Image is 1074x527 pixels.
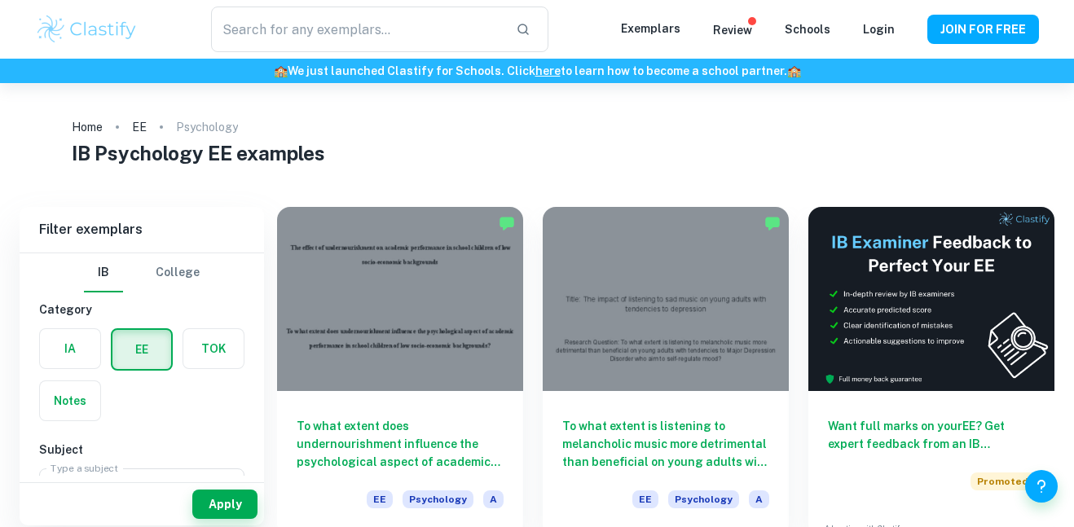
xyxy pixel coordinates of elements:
[621,20,680,37] p: Exemplars
[211,7,503,52] input: Search for any exemplars...
[785,23,830,36] a: Schools
[971,472,1035,490] span: Promoted
[297,417,504,471] h6: To what extent does undernourishment influence the psychological aspect of academic performance i...
[20,207,264,253] h6: Filter exemplars
[367,490,393,508] span: EE
[112,330,171,369] button: EE
[808,207,1054,391] img: Thumbnail
[749,490,769,508] span: A
[274,64,288,77] span: 🏫
[132,116,147,138] a: EE
[39,441,244,459] h6: Subject
[535,64,561,77] a: here
[40,329,100,368] button: IA
[668,490,739,508] span: Psychology
[632,490,658,508] span: EE
[72,116,103,138] a: Home
[863,23,895,36] a: Login
[828,417,1035,453] h6: Want full marks on your EE ? Get expert feedback from an IB examiner!
[176,118,238,136] p: Psychology
[72,138,1003,168] h1: IB Psychology EE examples
[51,461,118,475] label: Type a subject
[192,490,257,519] button: Apply
[403,490,473,508] span: Psychology
[35,13,139,46] img: Clastify logo
[927,15,1039,44] button: JOIN FOR FREE
[764,215,781,231] img: Marked
[787,64,801,77] span: 🏫
[1025,470,1058,503] button: Help and Feedback
[562,417,769,471] h6: To what extent is listening to melancholic music more detrimental than beneficial on young adults...
[3,62,1071,80] h6: We just launched Clastify for Schools. Click to learn how to become a school partner.
[84,253,123,292] button: IB
[84,253,200,292] div: Filter type choice
[499,215,515,231] img: Marked
[39,301,244,318] h6: Category
[40,381,100,420] button: Notes
[156,253,200,292] button: College
[483,490,504,508] span: A
[183,329,244,368] button: TOK
[713,21,752,39] p: Review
